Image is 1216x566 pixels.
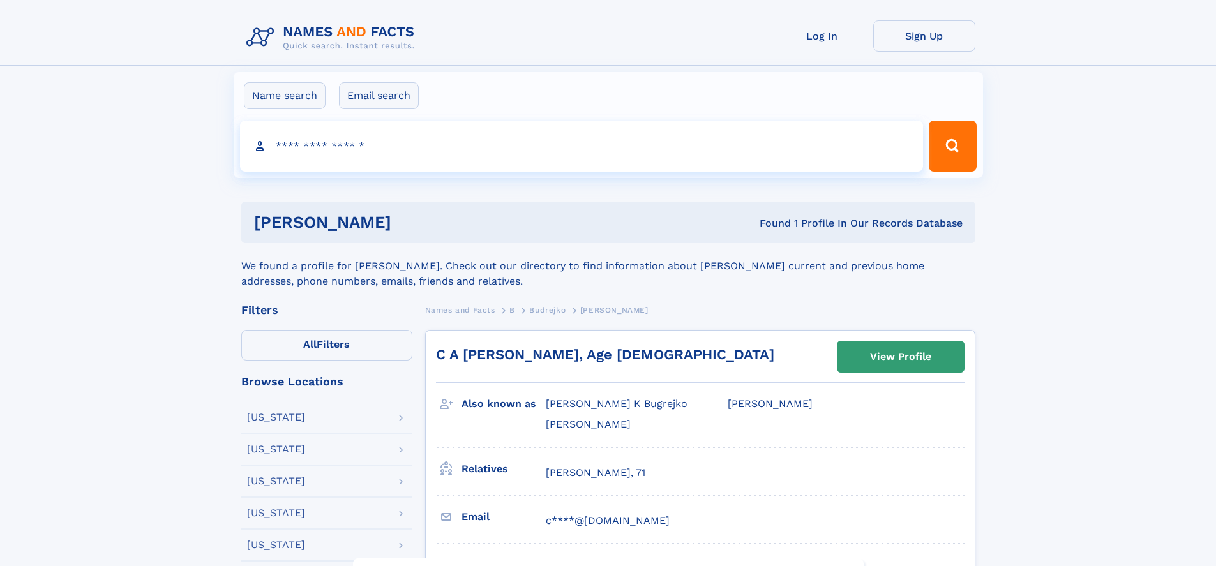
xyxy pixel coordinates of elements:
[870,342,931,371] div: View Profile
[247,412,305,422] div: [US_STATE]
[244,82,326,109] label: Name search
[546,398,687,410] span: [PERSON_NAME] K Bugrejko
[509,306,515,315] span: B
[728,398,813,410] span: [PERSON_NAME]
[436,346,774,362] a: C A [PERSON_NAME], Age [DEMOGRAPHIC_DATA]
[580,306,649,315] span: [PERSON_NAME]
[529,302,566,318] a: Budrejko
[339,82,419,109] label: Email search
[575,216,963,230] div: Found 1 Profile In Our Records Database
[240,121,924,172] input: search input
[837,341,964,372] a: View Profile
[241,376,412,387] div: Browse Locations
[546,418,631,430] span: [PERSON_NAME]
[546,466,645,480] a: [PERSON_NAME], 71
[929,121,976,172] button: Search Button
[462,506,546,528] h3: Email
[462,458,546,480] h3: Relatives
[529,306,566,315] span: Budrejko
[462,393,546,415] h3: Also known as
[771,20,873,52] a: Log In
[241,20,425,55] img: Logo Names and Facts
[241,243,975,289] div: We found a profile for [PERSON_NAME]. Check out our directory to find information about [PERSON_N...
[241,304,412,316] div: Filters
[873,20,975,52] a: Sign Up
[241,330,412,361] label: Filters
[303,338,317,350] span: All
[254,214,576,230] h1: [PERSON_NAME]
[247,540,305,550] div: [US_STATE]
[425,302,495,318] a: Names and Facts
[509,302,515,318] a: B
[247,444,305,454] div: [US_STATE]
[247,476,305,486] div: [US_STATE]
[247,508,305,518] div: [US_STATE]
